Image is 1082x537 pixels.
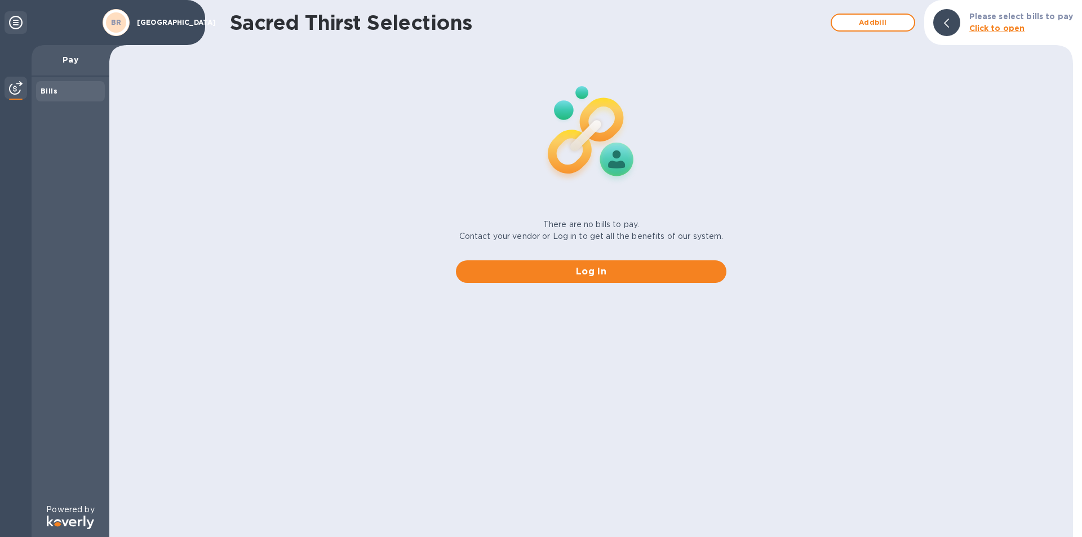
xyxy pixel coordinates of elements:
[841,16,905,29] span: Add bill
[111,18,122,26] b: BR
[831,14,915,32] button: Addbill
[47,516,94,529] img: Logo
[137,19,193,26] p: [GEOGRAPHIC_DATA]
[41,87,57,95] b: Bills
[969,12,1073,21] b: Please select bills to pay
[969,24,1025,33] b: Click to open
[41,54,100,65] p: Pay
[459,219,724,242] p: There are no bills to pay. Contact your vendor or Log in to get all the benefits of our system.
[465,265,717,278] span: Log in
[46,504,94,516] p: Powered by
[456,260,726,283] button: Log in
[230,11,825,34] h1: Sacred Thirst Selections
